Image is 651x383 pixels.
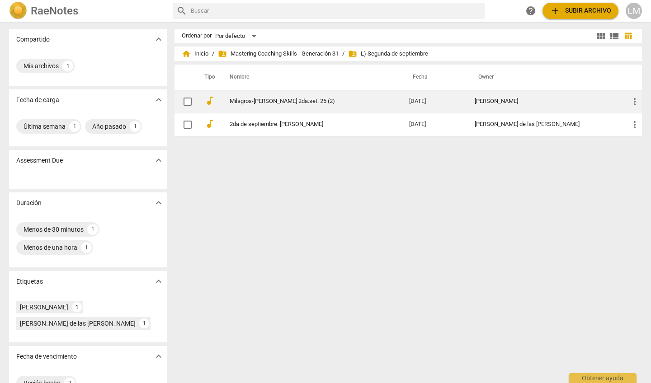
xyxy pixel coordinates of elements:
span: more_vert [629,96,640,107]
span: home [182,49,191,58]
div: Menos de una hora [24,243,77,252]
button: Subir [542,3,618,19]
div: 1 [130,121,141,132]
div: 1 [81,242,92,253]
th: Tipo [197,65,219,90]
h2: RaeNotes [31,5,78,17]
span: Inicio [182,49,208,58]
span: expand_more [153,155,164,166]
span: / [212,51,214,57]
button: Mostrar más [152,93,165,107]
button: LM [626,3,642,19]
span: Mastering Coaching Skills - Generación 31 [218,49,339,58]
span: folder_shared [348,49,357,58]
button: Mostrar más [152,154,165,167]
button: Cuadrícula [594,29,608,43]
th: Fecha [402,65,467,90]
span: table_chart [624,32,632,40]
div: Mis archivos [24,61,59,70]
span: / [342,51,344,57]
input: Buscar [191,4,481,18]
div: Año pasado [92,122,126,131]
button: Mostrar más [152,350,165,363]
div: Última semana [24,122,66,131]
th: Owner [467,65,622,90]
span: expand_more [153,94,164,105]
button: Mostrar más [152,196,165,210]
div: 1 [62,61,73,71]
th: Nombre [219,65,402,90]
div: Ordenar por [182,33,212,39]
span: add [550,5,561,16]
p: Duración [16,198,42,208]
span: L) Segunda de septiembre [348,49,428,58]
img: Logo [9,2,27,20]
a: Milagros-[PERSON_NAME] 2da.set. 25 (2) [230,98,377,105]
button: Mostrar más [152,33,165,46]
span: audiotrack [204,95,215,106]
span: help [525,5,536,16]
div: [PERSON_NAME] de las [PERSON_NAME] [475,121,615,128]
p: Fecha de carga [16,95,59,105]
span: expand_more [153,34,164,45]
button: Mostrar más [152,275,165,288]
div: 1 [72,302,82,312]
button: Lista [608,29,621,43]
span: audiotrack [204,118,215,129]
div: Menos de 30 minutos [24,225,84,234]
span: more_vert [629,119,640,130]
div: 1 [69,121,80,132]
span: folder_shared [218,49,227,58]
a: LogoRaeNotes [9,2,165,20]
span: search [176,5,187,16]
td: [DATE] [402,113,467,136]
div: 1 [87,224,98,235]
button: Tabla [621,29,635,43]
p: Assessment Due [16,156,63,165]
div: [PERSON_NAME] [20,303,68,312]
p: Etiquetas [16,277,43,286]
span: expand_more [153,197,164,208]
p: Fecha de vencimiento [16,352,77,361]
span: expand_more [153,276,164,287]
td: [DATE] [402,90,467,113]
a: 2da de septiembre. [PERSON_NAME] [230,121,377,128]
div: [PERSON_NAME] de las [PERSON_NAME] [20,319,136,328]
span: Subir archivo [550,5,611,16]
span: expand_more [153,351,164,362]
div: Por defecto [215,29,259,43]
a: Obtener ayuda [523,3,539,19]
span: view_list [609,31,620,42]
div: Obtener ayuda [569,373,637,383]
span: view_module [595,31,606,42]
div: 1 [139,318,149,328]
p: Compartido [16,35,50,44]
div: [PERSON_NAME] [475,98,615,105]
